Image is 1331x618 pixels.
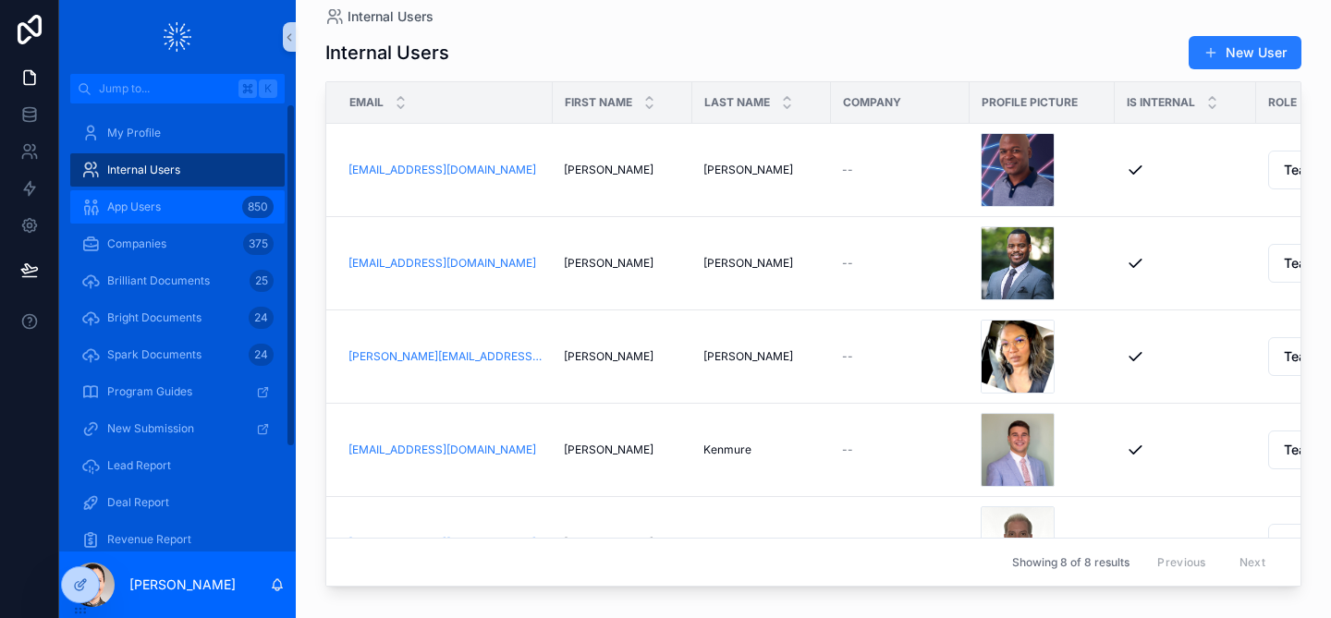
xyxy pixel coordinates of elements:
[703,256,820,271] a: [PERSON_NAME]
[107,347,201,362] span: Spark Documents
[842,442,853,457] span: --
[703,536,751,551] span: Maspons
[1189,36,1301,69] button: New User
[70,301,285,334] a: Bright Documents24
[348,256,542,271] a: [EMAIL_ADDRESS][DOMAIN_NAME]
[70,264,285,297] a: Brilliant Documents25
[564,256,653,271] span: [PERSON_NAME]
[564,349,653,364] span: [PERSON_NAME]
[703,349,820,364] a: [PERSON_NAME]
[107,200,161,214] span: App Users
[70,74,285,103] button: Jump to...K
[703,163,793,177] span: [PERSON_NAME]
[249,344,274,366] div: 24
[842,256,959,271] a: --
[164,22,191,52] img: App logo
[107,495,169,510] span: Deal Report
[842,256,853,271] span: --
[261,81,275,96] span: K
[70,523,285,556] a: Revenue Report
[1127,95,1195,110] span: Is internal
[703,256,793,271] span: [PERSON_NAME]
[70,449,285,482] a: Lead Report
[99,81,231,96] span: Jump to...
[564,349,681,364] a: [PERSON_NAME]
[564,442,681,457] a: [PERSON_NAME]
[70,375,285,408] a: Program Guides
[107,310,201,325] span: Bright Documents
[70,153,285,187] a: Internal Users
[703,536,820,551] a: Maspons
[704,95,770,110] span: Last name
[325,40,449,66] h1: Internal Users
[70,412,285,445] a: New Submission
[129,576,236,594] p: [PERSON_NAME]
[243,233,274,255] div: 375
[107,458,171,473] span: Lead Report
[564,163,653,177] span: [PERSON_NAME]
[564,536,653,551] span: [PERSON_NAME]
[70,190,285,224] a: App Users850
[348,349,542,364] a: [PERSON_NAME][EMAIL_ADDRESS][DOMAIN_NAME]
[348,442,536,457] a: [EMAIL_ADDRESS][DOMAIN_NAME]
[70,486,285,519] a: Deal Report
[842,536,853,551] span: --
[249,307,274,329] div: 24
[348,163,542,177] a: [EMAIL_ADDRESS][DOMAIN_NAME]
[564,536,681,551] a: [PERSON_NAME]
[842,349,959,364] a: --
[348,163,536,177] a: [EMAIL_ADDRESS][DOMAIN_NAME]
[842,536,959,551] a: --
[1268,95,1297,110] span: Role
[842,349,853,364] span: --
[59,103,296,551] div: scrollable content
[107,273,210,288] span: Brilliant Documents
[348,7,433,26] span: Internal Users
[107,126,161,140] span: My Profile
[348,536,542,551] a: [EMAIL_ADDRESS][DOMAIN_NAME]
[703,163,820,177] a: [PERSON_NAME]
[1012,555,1130,570] span: Showing 8 of 8 results
[107,532,191,547] span: Revenue Report
[703,442,751,457] span: Kenmure
[70,338,285,371] a: Spark Documents24
[565,95,632,110] span: First name
[70,227,285,261] a: Companies375
[703,442,820,457] a: Kenmure
[348,256,536,271] a: [EMAIL_ADDRESS][DOMAIN_NAME]
[107,236,166,251] span: Companies
[242,196,274,218] div: 850
[348,536,536,551] a: [EMAIL_ADDRESS][DOMAIN_NAME]
[703,349,793,364] span: [PERSON_NAME]
[348,442,542,457] a: [EMAIL_ADDRESS][DOMAIN_NAME]
[842,442,959,457] a: --
[842,163,959,177] a: --
[325,7,433,26] a: Internal Users
[564,256,681,271] a: [PERSON_NAME]
[564,442,653,457] span: [PERSON_NAME]
[107,384,192,399] span: Program Guides
[250,270,274,292] div: 25
[843,95,901,110] span: Company
[842,163,853,177] span: --
[349,95,384,110] span: Email
[70,116,285,150] a: My Profile
[564,163,681,177] a: [PERSON_NAME]
[107,163,180,177] span: Internal Users
[982,95,1078,110] span: Profile picture
[107,421,194,436] span: New Submission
